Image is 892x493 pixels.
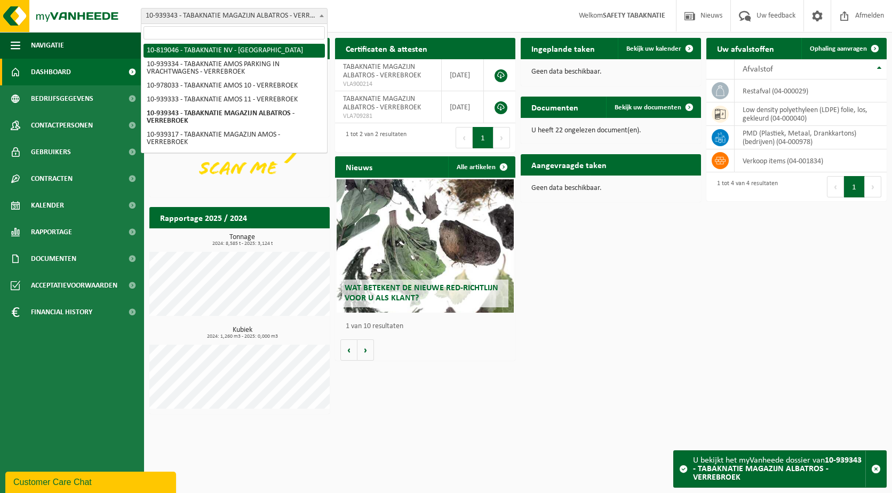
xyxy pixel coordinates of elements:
[603,12,665,20] strong: SAFETY TABAKNATIE
[531,127,690,134] p: U heeft 22 ongelezen document(en).
[801,38,886,59] a: Ophaling aanvragen
[706,38,785,59] h2: Uw afvalstoffen
[521,38,606,59] h2: Ingeplande taken
[31,245,76,272] span: Documenten
[250,228,329,249] a: Bekijk rapportage
[735,102,887,126] td: low density polyethyleen (LDPE) folie, los, gekleurd (04-000040)
[31,165,73,192] span: Contracten
[335,38,438,59] h2: Certificaten & attesten
[5,470,178,493] iframe: chat widget
[31,59,71,85] span: Dashboard
[357,339,374,361] button: Volgende
[606,97,700,118] a: Bekijk uw documenten
[340,339,357,361] button: Vorige
[155,334,330,339] span: 2024: 1,260 m3 - 2025: 0,000 m3
[442,59,484,91] td: [DATE]
[337,179,513,313] a: Wat betekent de nieuwe RED-richtlijn voor u als klant?
[155,241,330,246] span: 2024: 8,585 t - 2025: 3,124 t
[735,149,887,172] td: verkoop items (04-001834)
[144,93,325,107] li: 10-939333 - TABAKNATIE AMOS 11 - VERREBROEK
[343,80,433,89] span: VLA900214
[149,207,258,228] h2: Rapportage 2025 / 2024
[493,127,510,148] button: Next
[31,32,64,59] span: Navigatie
[735,126,887,149] td: PMD (Plastiek, Metaal, Drankkartons) (bedrijven) (04-000978)
[343,63,421,79] span: TABAKNATIE MAGAZIJN ALBATROS - VERREBROEK
[31,272,117,299] span: Acceptatievoorwaarden
[141,8,328,24] span: 10-939343 - TABAKNATIE MAGAZIJN ALBATROS - VERREBROEK
[473,127,493,148] button: 1
[865,176,881,197] button: Next
[144,107,325,128] li: 10-939343 - TABAKNATIE MAGAZIJN ALBATROS - VERREBROEK
[735,79,887,102] td: restafval (04-000029)
[155,327,330,339] h3: Kubiek
[693,456,862,482] strong: 10-939343 - TABAKNATIE MAGAZIJN ALBATROS - VERREBROEK
[531,68,690,76] p: Geen data beschikbaar.
[442,91,484,123] td: [DATE]
[844,176,865,197] button: 1
[456,127,473,148] button: Previous
[693,451,865,487] div: U bekijkt het myVanheede dossier van
[343,112,433,121] span: VLA709281
[340,126,407,149] div: 1 tot 2 van 2 resultaten
[531,185,690,192] p: Geen data beschikbaar.
[335,156,383,177] h2: Nieuws
[712,175,778,198] div: 1 tot 4 van 4 resultaten
[31,192,64,219] span: Kalender
[31,112,93,139] span: Contactpersonen
[626,45,681,52] span: Bekijk uw kalender
[155,234,330,246] h3: Tonnage
[144,44,325,58] li: 10-819046 - TABAKNATIE NV - [GEOGRAPHIC_DATA]
[521,97,589,117] h2: Documenten
[144,58,325,79] li: 10-939334 - TABAKNATIE AMOS PARKING IN VRACHTWAGENS - VERREBROEK
[743,65,773,74] span: Afvalstof
[31,299,92,325] span: Financial History
[448,156,514,178] a: Alle artikelen
[144,79,325,93] li: 10-978033 - TABAKNATIE AMOS 10 - VERREBROEK
[345,284,498,303] span: Wat betekent de nieuwe RED-richtlijn voor u als klant?
[810,45,867,52] span: Ophaling aanvragen
[346,323,510,330] p: 1 van 10 resultaten
[31,85,93,112] span: Bedrijfsgegevens
[615,104,681,111] span: Bekijk uw documenten
[31,219,72,245] span: Rapportage
[343,95,421,112] span: TABAKNATIE MAGAZIJN ALBATROS - VERREBROEK
[144,149,325,171] li: 10-939312 - TABAKNATIE MAGAZIJN AMOS 5 - VERREBROEK
[618,38,700,59] a: Bekijk uw kalender
[827,176,844,197] button: Previous
[144,128,325,149] li: 10-939317 - TABAKNATIE MAGAZIJN AMOS - VERREBROEK
[521,154,617,175] h2: Aangevraagde taken
[31,139,71,165] span: Gebruikers
[141,9,327,23] span: 10-939343 - TABAKNATIE MAGAZIJN ALBATROS - VERREBROEK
